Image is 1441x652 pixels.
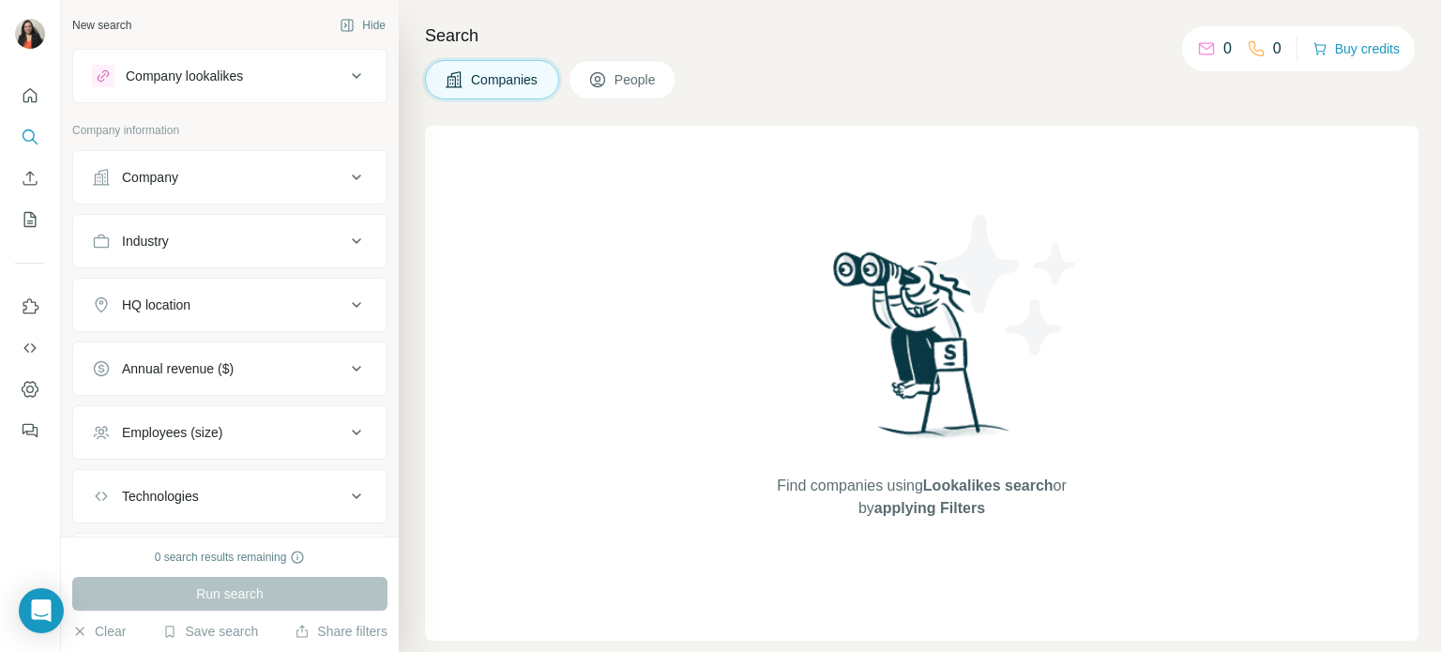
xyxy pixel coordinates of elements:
[15,161,45,195] button: Enrich CSV
[73,155,387,200] button: Company
[73,282,387,327] button: HQ location
[126,67,243,85] div: Company lookalikes
[15,203,45,236] button: My lists
[122,359,234,378] div: Annual revenue ($)
[155,549,306,566] div: 0 search results remaining
[15,120,45,154] button: Search
[771,475,1071,520] span: Find companies using or by
[326,11,399,39] button: Hide
[73,53,387,99] button: Company lookalikes
[425,23,1418,49] h4: Search
[19,588,64,633] div: Open Intercom Messenger
[162,622,258,641] button: Save search
[923,478,1054,493] span: Lookalikes search
[122,296,190,314] div: HQ location
[15,79,45,113] button: Quick start
[15,19,45,49] img: Avatar
[73,474,387,519] button: Technologies
[15,372,45,406] button: Dashboard
[72,17,131,34] div: New search
[1223,38,1232,60] p: 0
[73,346,387,391] button: Annual revenue ($)
[73,410,387,455] button: Employees (size)
[471,70,539,89] span: Companies
[122,423,222,442] div: Employees (size)
[1312,36,1400,62] button: Buy credits
[295,622,387,641] button: Share filters
[15,290,45,324] button: Use Surfe on LinkedIn
[122,232,169,250] div: Industry
[874,500,985,516] span: applying Filters
[73,219,387,264] button: Industry
[122,487,199,506] div: Technologies
[825,247,1020,456] img: Surfe Illustration - Woman searching with binoculars
[122,168,178,187] div: Company
[922,201,1091,370] img: Surfe Illustration - Stars
[72,122,387,139] p: Company information
[614,70,658,89] span: People
[1273,38,1282,60] p: 0
[15,331,45,365] button: Use Surfe API
[15,414,45,447] button: Feedback
[72,622,126,641] button: Clear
